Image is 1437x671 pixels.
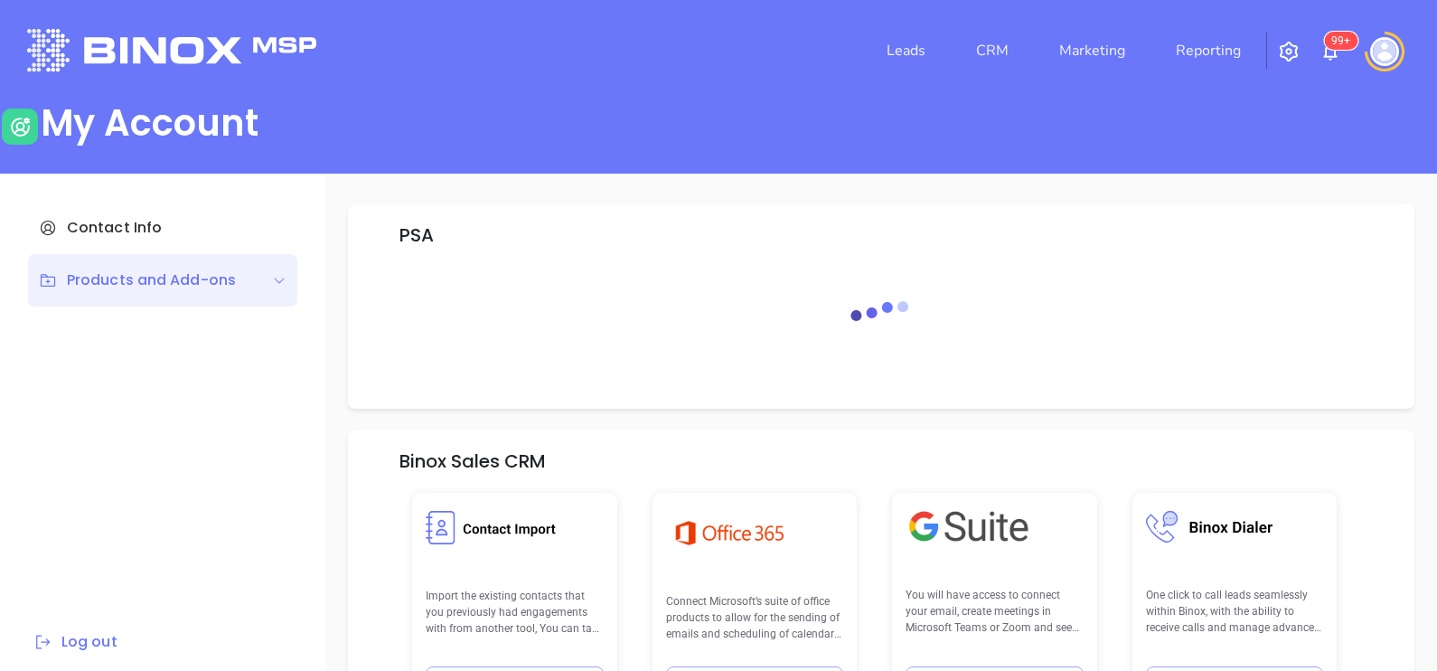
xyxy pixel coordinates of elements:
[1052,33,1132,69] a: Marketing
[1146,587,1324,637] p: One click to call leads seamlessly within Binox, with the ability to receive calls and manage adv...
[2,109,38,145] img: user
[39,269,236,291] div: Products and Add-ons
[1169,33,1248,69] a: Reporting
[28,254,297,307] div: Products and Add-ons
[41,101,258,145] div: My Account
[1324,32,1357,50] sup: 100
[1320,41,1341,62] img: iconNotification
[1278,41,1300,62] img: iconSetting
[969,33,1016,69] a: CRM
[28,202,297,254] div: Contact Info
[666,593,844,643] p: Connect Microsoft’s suite of office products to allow for the sending of emails and scheduling of...
[426,588,604,638] p: Import the existing contacts that you previously had engagements with from another tool, You can ...
[399,450,546,472] h5: Binox Sales CRM
[399,224,434,246] h5: PSA
[28,630,123,654] button: Log out
[27,29,316,71] img: logo
[879,33,933,69] a: Leads
[906,587,1084,637] p: You will have access to connect your email, create meetings in Microsoft Teams or Zoom and see yo...
[1370,37,1399,66] img: user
